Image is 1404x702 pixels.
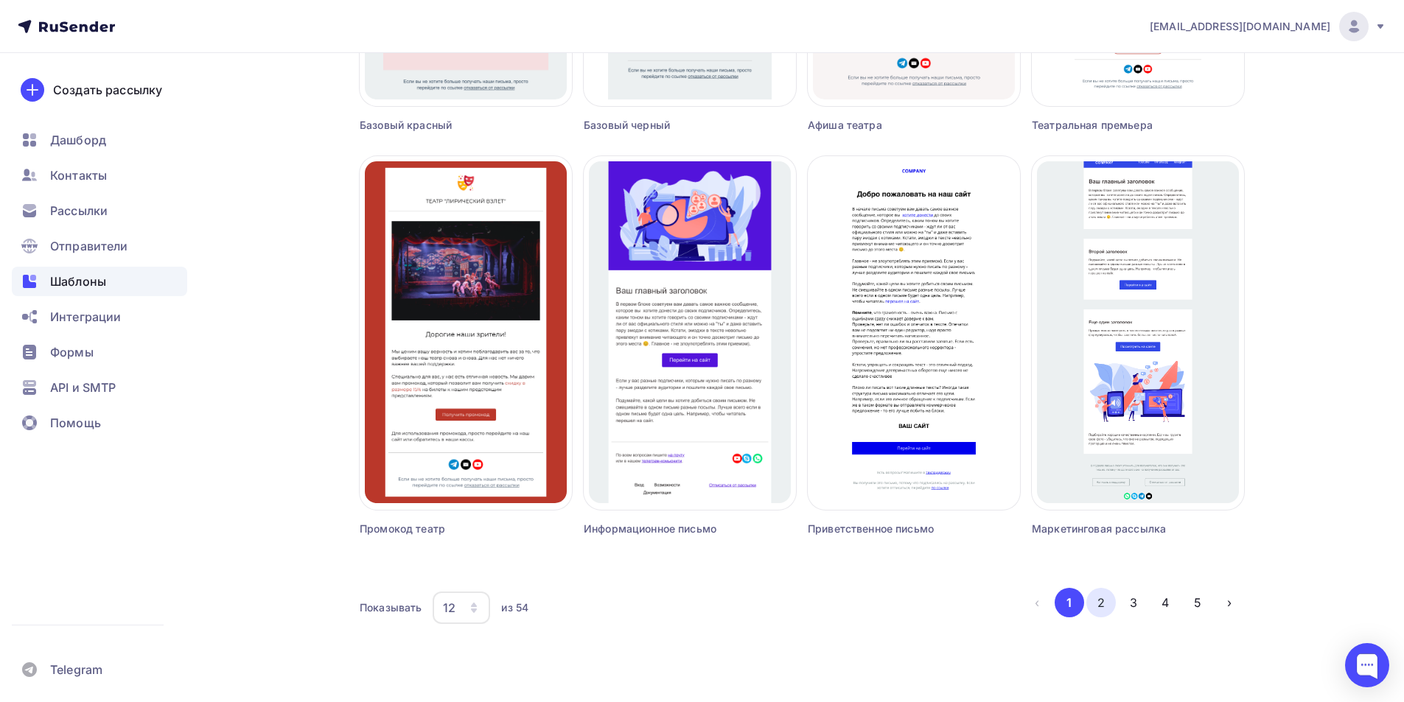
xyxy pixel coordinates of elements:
button: Go to page 3 [1119,588,1148,617]
a: Формы [12,337,187,367]
span: Помощь [50,414,101,432]
button: 12 [432,591,491,625]
span: Шаблоны [50,273,106,290]
div: Промокод театр [360,522,519,536]
div: 12 [443,599,455,617]
a: Шаблоны [12,267,187,296]
span: API и SMTP [50,379,116,396]
span: Интеграции [50,308,121,326]
span: Telegram [50,661,102,678]
div: Афиша театра [808,118,967,133]
div: Приветственное письмо [808,522,967,536]
span: Дашборд [50,131,106,149]
ul: Pagination [1022,588,1244,617]
div: Базовый черный [584,118,743,133]
button: Go to page 2 [1086,588,1116,617]
span: Контакты [50,166,107,184]
span: Рассылки [50,202,108,220]
a: Отправители [12,231,187,261]
button: Go to next page [1215,588,1244,617]
a: [EMAIL_ADDRESS][DOMAIN_NAME] [1150,12,1386,41]
div: Базовый красный [360,118,519,133]
a: Рассылки [12,196,187,225]
span: [EMAIL_ADDRESS][DOMAIN_NAME] [1150,19,1330,34]
button: Go to page 4 [1150,588,1180,617]
div: Маркетинговая рассылка [1032,522,1191,536]
div: Создать рассылку [53,81,162,99]
span: Формы [50,343,94,361]
a: Контакты [12,161,187,190]
div: Театральная премьера [1032,118,1191,133]
div: Информационное письмо [584,522,743,536]
div: Показывать [360,600,422,615]
button: Go to page 5 [1183,588,1212,617]
button: Go to page 1 [1055,588,1084,617]
span: Отправители [50,237,128,255]
div: из 54 [501,600,528,615]
a: Дашборд [12,125,187,155]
